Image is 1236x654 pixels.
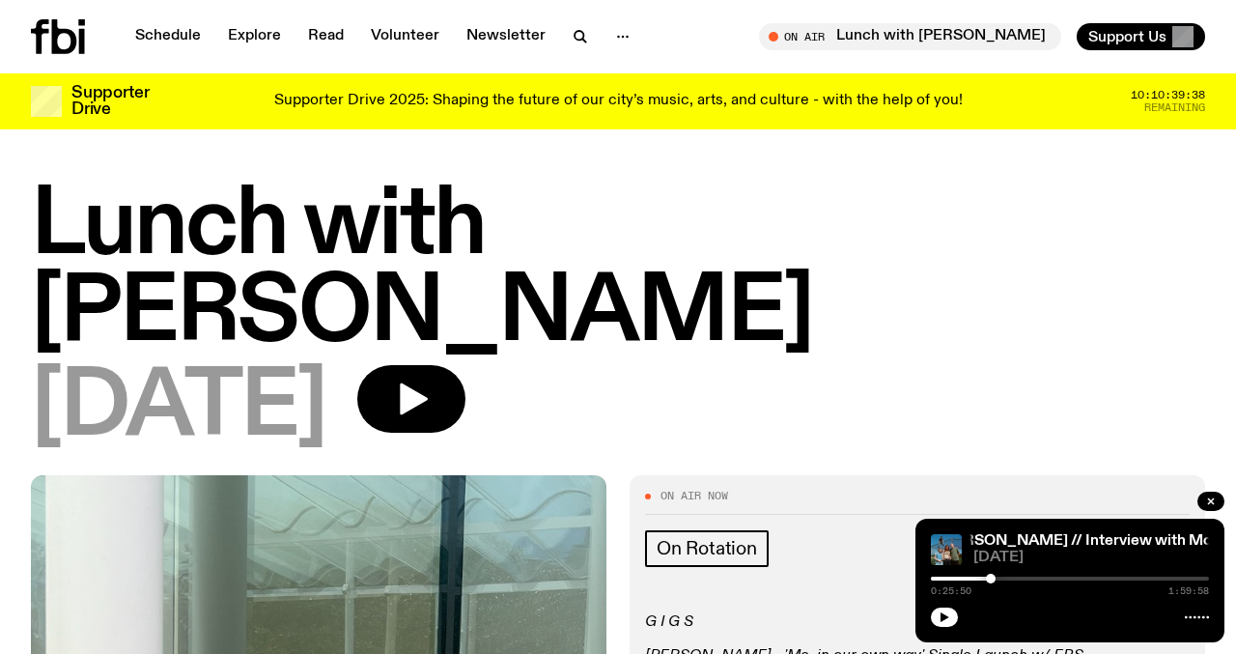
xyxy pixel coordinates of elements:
span: Support Us [1088,28,1166,45]
span: Remaining [1144,102,1205,113]
button: Support Us [1077,23,1205,50]
span: 0:25:50 [931,586,971,596]
span: On Air Now [660,491,728,501]
span: [DATE] [973,551,1209,565]
a: Volunteer [359,23,451,50]
a: Schedule [124,23,212,50]
p: Supporter Drive 2025: Shaping the future of our city’s music, arts, and culture - with the help o... [274,93,963,110]
h3: Supporter Drive [71,85,149,118]
span: On Rotation [657,538,757,559]
span: 1:59:58 [1168,586,1209,596]
button: On AirLunch with [PERSON_NAME] [759,23,1061,50]
span: [DATE] [31,365,326,452]
a: Read [296,23,355,50]
a: Newsletter [455,23,557,50]
a: Explore [216,23,293,50]
em: G I G S [645,614,693,630]
h1: Lunch with [PERSON_NAME] [31,184,1205,357]
a: On Rotation [645,530,769,567]
span: 10:10:39:38 [1131,90,1205,100]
